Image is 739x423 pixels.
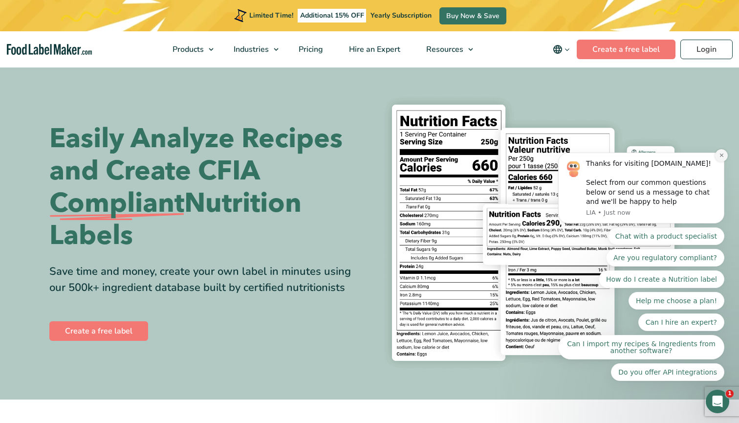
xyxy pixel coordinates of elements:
[336,31,411,67] a: Hire an Expert
[49,123,362,252] h1: Easily Analyze Recipes and Create CFIA Nutrition Labels
[726,390,734,398] span: 1
[286,31,334,67] a: Pricing
[298,9,367,22] span: Additional 15% OFF
[49,187,184,220] span: Compliant
[49,264,362,296] div: Save time and money, create your own label in minutes using our 500k+ ingredient database built b...
[170,44,205,55] span: Products
[49,321,148,341] a: Create a free label
[249,11,293,20] span: Limited Time!
[296,44,324,55] span: Pricing
[413,31,478,67] a: Resources
[370,11,432,20] span: Yearly Subscription
[706,390,729,413] iframe: Intercom live chat
[346,44,401,55] span: Hire an Expert
[160,31,218,67] a: Products
[221,31,283,67] a: Industries
[231,44,270,55] span: Industries
[423,44,464,55] span: Resources
[439,7,506,24] a: Buy Now & Save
